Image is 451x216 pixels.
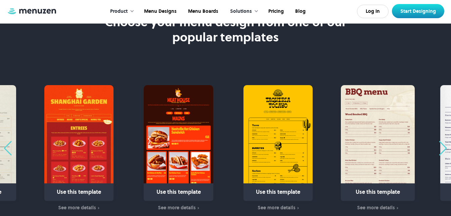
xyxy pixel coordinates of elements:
a: See more details [341,204,415,212]
a: Use this template [44,85,114,201]
h2: Choose your menu design from one of our popular templates [90,14,361,45]
div: 4 / 31 [341,85,427,211]
a: Use this template [243,85,313,201]
div: 2 / 31 [142,85,228,211]
div: See more details [258,205,296,210]
a: Start Designing [392,4,444,18]
a: Use this template [341,85,415,201]
a: Menu Boards [182,1,223,22]
a: Blog [289,1,311,22]
div: See more details [58,205,96,210]
a: See more details [142,204,216,212]
a: Pricing [262,1,289,22]
div: Product [110,8,128,15]
div: Previous slide [3,141,12,156]
div: Next slide [439,141,448,156]
div: Solutions [230,8,252,15]
div: See more details [158,205,196,210]
div: 1 / 31 [42,85,128,211]
a: See more details [241,204,315,212]
a: See more details [42,204,116,212]
div: Product [103,1,138,22]
a: Menu Designs [138,1,182,22]
div: Solutions [223,1,262,22]
a: Log In [357,5,389,18]
div: See more details [357,205,395,210]
a: Use this template [144,85,213,201]
div: 3 / 31 [241,85,327,211]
